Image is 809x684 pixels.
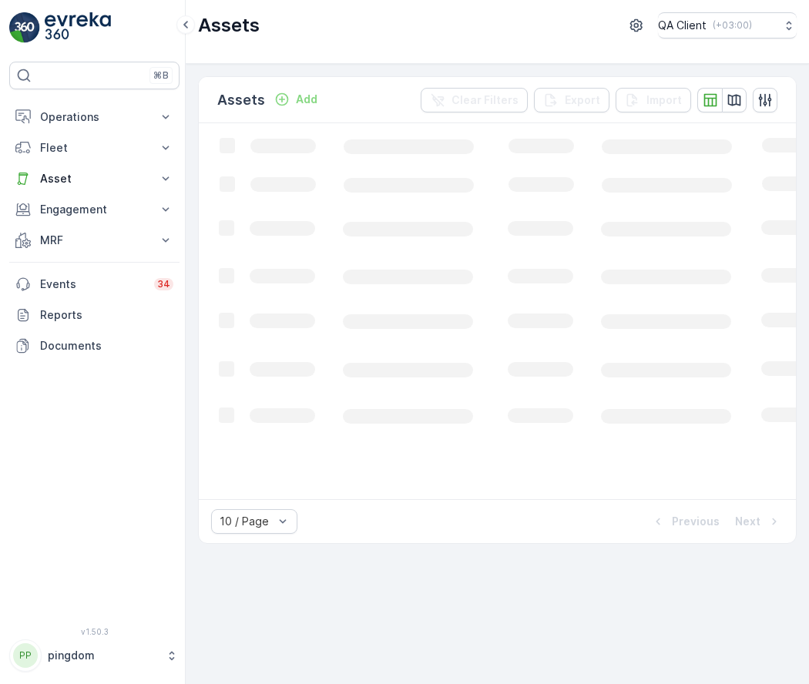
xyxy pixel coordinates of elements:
[13,643,38,668] div: PP
[268,90,324,109] button: Add
[40,171,149,186] p: Asset
[672,514,720,529] p: Previous
[40,140,149,156] p: Fleet
[451,92,519,108] p: Clear Filters
[9,300,180,330] a: Reports
[9,194,180,225] button: Engagement
[649,512,721,531] button: Previous
[40,307,173,323] p: Reports
[153,69,169,82] p: ⌘B
[421,88,528,112] button: Clear Filters
[616,88,691,112] button: Import
[9,12,40,43] img: logo
[9,639,180,672] button: PPpingdom
[565,92,600,108] p: Export
[198,13,260,38] p: Assets
[40,109,149,125] p: Operations
[9,102,180,132] button: Operations
[40,338,173,354] p: Documents
[48,648,158,663] p: pingdom
[9,225,180,256] button: MRF
[9,330,180,361] a: Documents
[9,132,180,163] button: Fleet
[157,278,170,290] p: 34
[646,92,682,108] p: Import
[713,19,752,32] p: ( +03:00 )
[735,514,760,529] p: Next
[658,18,707,33] p: QA Client
[534,88,609,112] button: Export
[40,233,149,248] p: MRF
[45,12,111,43] img: logo_light-DOdMpM7g.png
[733,512,784,531] button: Next
[658,12,797,39] button: QA Client(+03:00)
[40,202,149,217] p: Engagement
[296,92,317,107] p: Add
[9,163,180,194] button: Asset
[40,277,145,292] p: Events
[9,627,180,636] span: v 1.50.3
[217,89,265,111] p: Assets
[9,269,180,300] a: Events34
